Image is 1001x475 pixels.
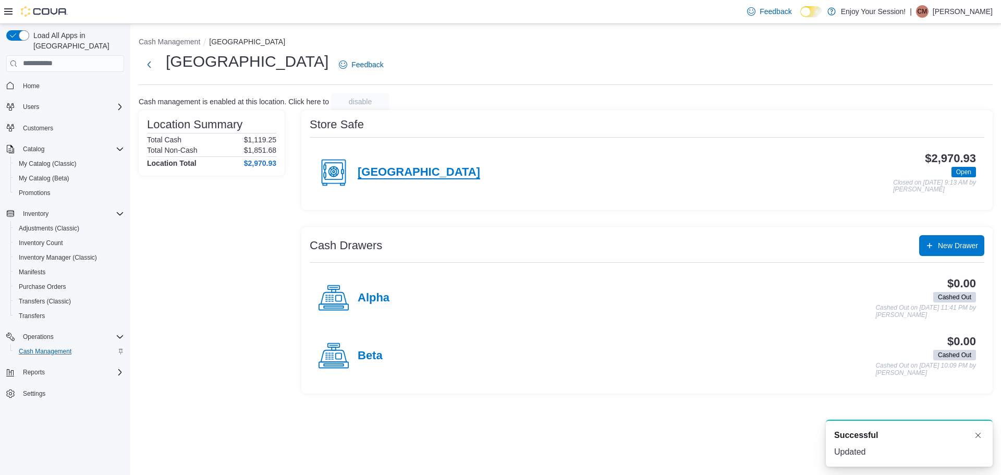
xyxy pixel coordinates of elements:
[19,189,51,197] span: Promotions
[15,237,124,249] span: Inventory Count
[15,157,124,170] span: My Catalog (Classic)
[15,295,124,308] span: Transfers (Classic)
[19,366,49,379] button: Reports
[358,166,480,179] h4: [GEOGRAPHIC_DATA]
[19,297,71,306] span: Transfers (Classic)
[19,208,53,220] button: Inventory
[15,187,124,199] span: Promotions
[10,265,128,279] button: Manifests
[19,331,58,343] button: Operations
[875,362,976,376] p: Cashed Out on [DATE] 10:09 PM by [PERSON_NAME]
[10,186,128,200] button: Promotions
[15,222,124,235] span: Adjustments (Classic)
[834,446,984,458] div: Updated
[910,5,912,18] p: |
[15,345,76,358] a: Cash Management
[15,172,124,185] span: My Catalog (Beta)
[166,51,328,72] h1: [GEOGRAPHIC_DATA]
[244,136,276,144] p: $1,119.25
[21,6,68,17] img: Cova
[10,221,128,236] button: Adjustments (Classic)
[23,210,48,218] span: Inventory
[358,349,383,363] h4: Beta
[23,389,45,398] span: Settings
[10,344,128,359] button: Cash Management
[310,118,364,131] h3: Store Safe
[147,136,181,144] h6: Total Cash
[15,266,50,278] a: Manifests
[19,122,57,135] a: Customers
[19,283,66,291] span: Purchase Orders
[947,277,976,290] h3: $0.00
[147,159,197,167] h4: Location Total
[15,295,75,308] a: Transfers (Classic)
[19,101,43,113] button: Users
[916,5,929,18] div: Christina Mitchell
[15,187,55,199] a: Promotions
[351,59,383,70] span: Feedback
[15,281,124,293] span: Purchase Orders
[2,386,128,401] button: Settings
[15,251,124,264] span: Inventory Manager (Classic)
[956,167,971,177] span: Open
[19,312,45,320] span: Transfers
[951,167,976,177] span: Open
[19,174,69,182] span: My Catalog (Beta)
[19,79,124,92] span: Home
[19,239,63,247] span: Inventory Count
[925,152,976,165] h3: $2,970.93
[335,54,387,75] a: Feedback
[938,350,971,360] span: Cashed Out
[19,387,50,400] a: Settings
[19,80,44,92] a: Home
[19,268,45,276] span: Manifests
[23,145,44,153] span: Catalog
[6,74,124,429] nav: Complex example
[19,331,124,343] span: Operations
[209,38,285,46] button: [GEOGRAPHIC_DATA]
[2,206,128,221] button: Inventory
[760,6,791,17] span: Feedback
[10,294,128,309] button: Transfers (Classic)
[10,309,128,323] button: Transfers
[2,142,128,156] button: Catalog
[938,293,971,302] span: Cashed Out
[834,429,984,442] div: Notification
[139,54,160,75] button: Next
[933,350,976,360] span: Cashed Out
[19,347,71,356] span: Cash Management
[19,160,77,168] span: My Catalog (Classic)
[10,236,128,250] button: Inventory Count
[947,335,976,348] h3: $0.00
[310,239,382,252] h3: Cash Drawers
[244,159,276,167] h4: $2,970.93
[841,5,906,18] p: Enjoy Your Session!
[23,368,45,376] span: Reports
[972,429,984,442] button: Dismiss toast
[29,30,124,51] span: Load All Apps in [GEOGRAPHIC_DATA]
[933,292,976,302] span: Cashed Out
[19,387,124,400] span: Settings
[19,208,124,220] span: Inventory
[2,365,128,380] button: Reports
[15,310,49,322] a: Transfers
[23,103,39,111] span: Users
[139,36,993,49] nav: An example of EuiBreadcrumbs
[15,281,70,293] a: Purchase Orders
[15,237,67,249] a: Inventory Count
[15,345,124,358] span: Cash Management
[19,143,124,155] span: Catalog
[139,38,200,46] button: Cash Management
[919,235,984,256] button: New Drawer
[15,172,74,185] a: My Catalog (Beta)
[10,279,128,294] button: Purchase Orders
[23,82,40,90] span: Home
[358,291,389,305] h4: Alpha
[147,118,242,131] h3: Location Summary
[918,5,927,18] span: CM
[10,171,128,186] button: My Catalog (Beta)
[2,120,128,136] button: Customers
[15,222,83,235] a: Adjustments (Classic)
[15,157,81,170] a: My Catalog (Classic)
